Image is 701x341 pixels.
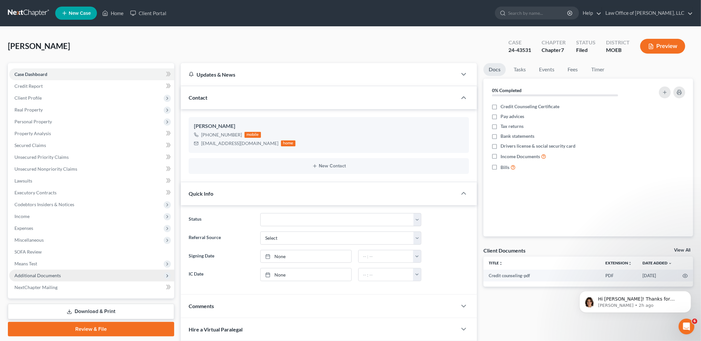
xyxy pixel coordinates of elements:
[14,142,46,148] span: Secured Claims
[8,304,174,319] a: Download & Print
[586,63,610,76] a: Timer
[32,8,45,15] p: Active
[359,268,414,281] input: -- : --
[542,39,566,46] div: Chapter
[5,88,126,153] div: Mike says…
[11,172,103,224] div: Hi [PERSON_NAME]! Thanks for reaching out with this feedback. We have put in a request for the MO...
[113,213,123,223] button: Send a message…
[99,7,127,19] a: Home
[542,46,566,54] div: Chapter
[9,139,174,151] a: Secured Claims
[27,33,101,45] strong: Chapter 13: [US_STATE] Plan Tags
[14,237,44,243] span: Miscellaneous
[189,94,207,101] span: Contact
[9,151,174,163] a: Unsecured Priority Claims
[185,268,257,281] label: IC Date
[600,270,637,281] td: PDF
[9,187,174,199] a: Executory Contracts
[32,3,75,8] h1: [PERSON_NAME]
[14,166,77,172] span: Unsecured Nonpriority Claims
[9,68,174,80] a: Case Dashboard
[5,153,126,168] div: Emma says…
[45,56,107,62] span: More in the Help Center
[576,46,596,54] div: Filed
[189,326,243,332] span: Hire a Virtual Paralegal
[185,213,257,226] label: Status
[14,284,58,290] span: NextChapter Mailing
[28,155,65,159] b: [PERSON_NAME]
[14,273,61,278] span: Additional Documents
[501,133,534,139] span: Bank statements
[483,247,526,254] div: Client Documents
[14,119,52,124] span: Personal Property
[534,63,560,76] a: Events
[189,190,213,197] span: Quick Info
[4,3,17,15] button: go back
[576,39,596,46] div: Status
[14,71,47,77] span: Case Dashboard
[570,277,701,323] iframe: Intercom notifications message
[14,202,74,207] span: Codebtors Insiders & Notices
[14,213,30,219] span: Income
[562,63,583,76] a: Fees
[42,215,47,221] button: Start recording
[127,7,170,19] a: Client Portal
[9,80,174,92] a: Credit Report
[65,77,121,84] div: Chapter_13...[DATE].pdf
[59,77,121,84] a: Chapter_13...[DATE].pdf
[501,143,575,149] span: Drivers license & social security card
[189,303,214,309] span: Comments
[69,11,91,16] span: New Case
[483,270,600,281] td: Credit counseling-pdf
[261,268,351,281] a: None
[8,322,174,336] a: Review & File
[20,27,126,51] div: Chapter 13: [US_STATE] Plan Tags
[189,71,449,78] div: Updates & News
[21,215,26,221] button: Gif picker
[14,154,69,160] span: Unsecured Priority Claims
[5,168,108,228] div: Hi [PERSON_NAME]! Thanks for reaching out with this feedback.We have put in a request for the MOE...
[24,88,126,148] div: I have another objection. Regarding checkboxes. Here is our approved plan. Please make sure that ...
[602,7,693,19] a: Law Office of [PERSON_NAME], LLC
[245,132,261,138] div: mobile
[489,260,503,265] a: Titleunfold_more
[508,46,531,54] div: 24-43531
[185,231,257,245] label: Referral Source
[14,83,43,89] span: Credit Report
[579,7,601,19] a: Help
[14,249,42,255] span: SOFA Review
[29,92,121,144] div: I have another objection. Regarding checkboxes. Here is our approved plan. Please make sure that ...
[9,128,174,139] a: Property Analysis
[640,39,685,54] button: Preview
[606,46,630,54] div: MOEB
[14,178,32,183] span: Lawsuits
[359,250,414,263] input: -- : --
[8,41,70,51] span: [PERSON_NAME]
[501,123,524,130] span: Tax returns
[628,261,632,265] i: unfold_more
[508,63,531,76] a: Tasks
[501,113,524,120] span: Pay advices
[483,63,506,76] a: Docs
[20,51,126,67] a: More in the Help Center
[14,107,43,112] span: Real Property
[14,95,42,101] span: Client Profile
[281,140,295,146] div: home
[492,87,522,93] strong: 0% Completed
[668,261,672,265] i: expand_more
[201,140,278,147] div: [EMAIL_ADDRESS][DOMAIN_NAME]
[14,261,37,266] span: Means Test
[14,225,33,231] span: Expenses
[194,122,464,130] div: [PERSON_NAME]
[261,250,351,263] a: None
[103,3,115,15] button: Home
[20,154,26,160] img: Profile image for Emma
[9,175,174,187] a: Lawsuits
[508,7,568,19] input: Search by name...
[54,73,126,88] div: Chapter_13...[DATE].pdf
[561,47,564,53] span: 7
